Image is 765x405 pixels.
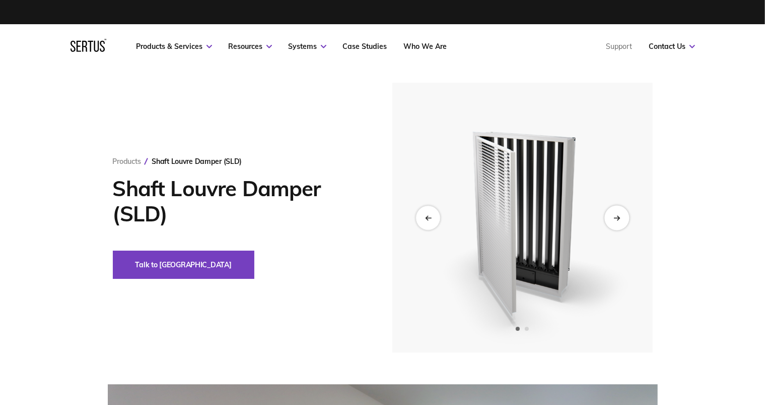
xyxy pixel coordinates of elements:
a: Systems [289,42,326,51]
a: Support [606,42,633,51]
div: Previous slide [416,206,440,230]
iframe: Chat Widget [715,357,765,405]
a: Products & Services [136,42,212,51]
a: Who We Are [404,42,447,51]
a: Resources [229,42,272,51]
a: Contact Us [649,42,695,51]
span: Go to slide 2 [525,327,529,331]
a: Products [113,157,141,166]
h1: Shaft Louvre Damper (SLD) [113,176,362,226]
button: Talk to [GEOGRAPHIC_DATA] [113,251,254,279]
a: Case Studies [343,42,387,51]
div: Next slide [604,205,629,230]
